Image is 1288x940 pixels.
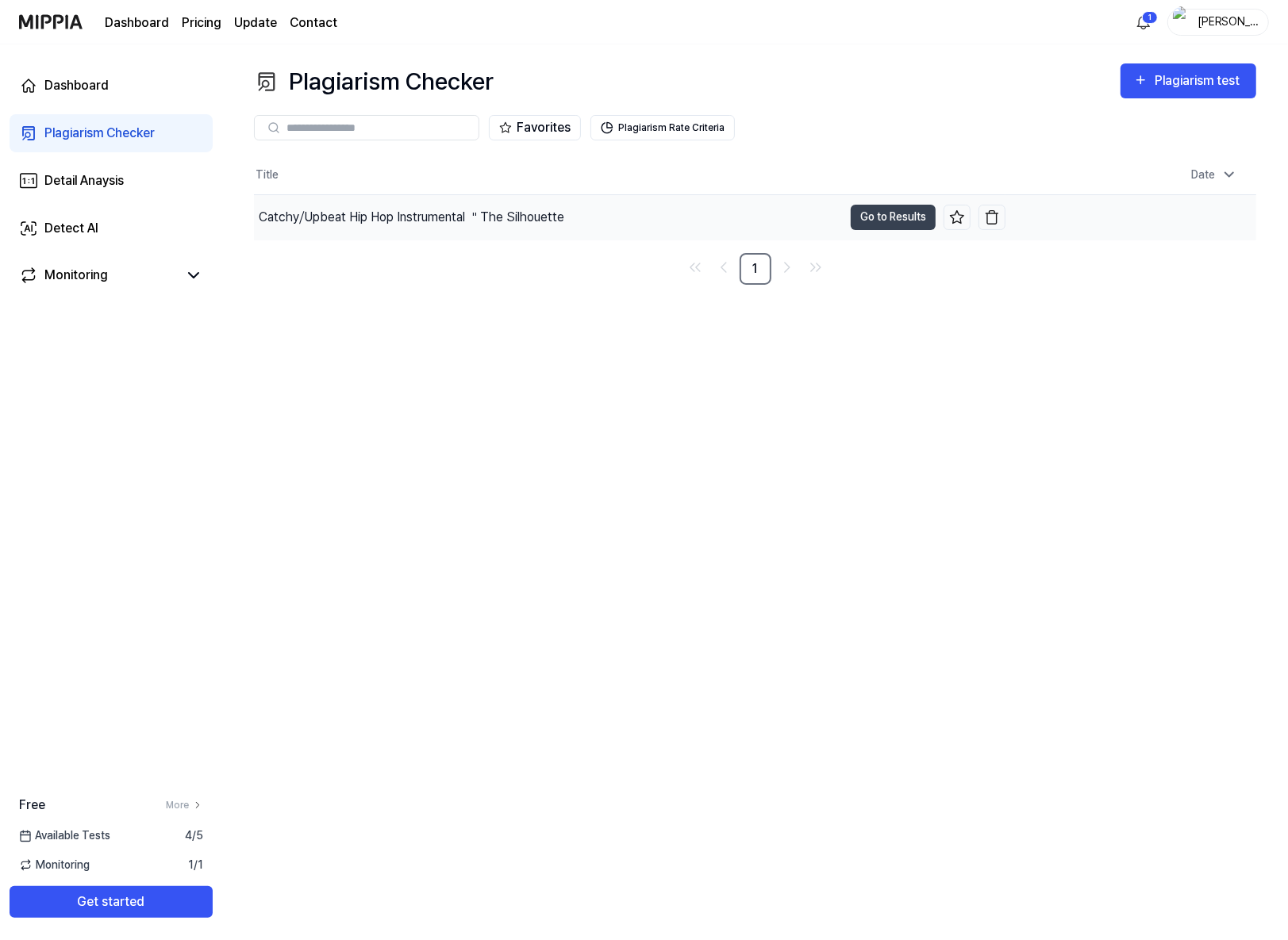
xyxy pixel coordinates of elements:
[188,857,203,873] span: 1 / 1
[489,115,581,140] button: Favorites
[44,219,98,238] div: Detect AI
[44,171,124,190] div: Detail Anaysis
[851,205,936,230] button: Go to Results
[10,114,213,152] a: Plagiarism Checker
[105,13,169,33] a: Dashboard
[19,266,178,285] a: Monitoring
[19,796,45,815] span: Free
[1134,13,1153,32] img: 알림
[1185,162,1244,188] div: Date
[254,156,1005,194] th: Title
[1005,194,1256,240] td: [DATE] 1:22 PM
[1121,63,1256,98] button: Plagiarism test
[44,266,108,285] div: Monitoring
[185,827,203,844] span: 4 / 5
[254,253,1256,285] nav: pagination
[1167,9,1269,36] button: profile[PERSON_NAME]
[984,209,1000,225] img: delete
[166,798,203,812] a: More
[803,255,829,280] a: Go to last page
[775,255,800,280] a: Go to next page
[19,857,90,873] span: Monitoring
[711,255,736,280] a: Go to previous page
[10,67,213,105] a: Dashboard
[1142,11,1158,24] div: 1
[10,209,213,247] a: Detect AI
[44,76,109,95] div: Dashboard
[234,13,277,33] a: Update
[254,63,494,99] div: Plagiarism Checker
[1131,10,1156,35] button: 알림1
[1155,71,1244,91] div: Plagiarism test
[44,124,155,143] div: Plagiarism Checker
[740,253,771,285] a: 1
[590,115,735,140] button: Plagiarism Rate Criteria
[19,827,110,844] span: Available Tests
[10,886,213,918] button: Get started
[182,13,221,33] a: Pricing
[1197,13,1259,30] div: [PERSON_NAME]
[259,208,564,227] div: Catchy⧸Upbeat Hip Hop Instrumental ＂The Silhouette
[290,13,337,33] a: Contact
[10,162,213,200] a: Detail Anaysis
[1173,6,1192,38] img: profile
[682,255,708,280] a: Go to first page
